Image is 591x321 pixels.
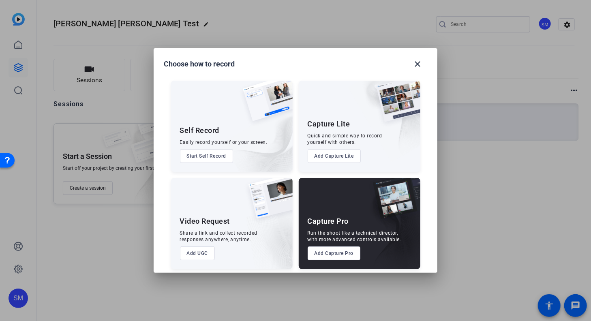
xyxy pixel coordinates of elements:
div: Easily record yourself or your screen. [180,139,268,146]
h1: Choose how to record [164,59,235,69]
img: embarkstudio-capture-pro.png [360,188,420,269]
button: Add Capture Lite [308,149,361,163]
button: Add Capture Pro [308,246,361,260]
div: Share a link and collect recorded responses anywhere, anytime. [180,230,258,243]
button: Start Self Record [180,149,233,163]
div: Quick and simple way to record yourself with others. [308,133,382,146]
div: Run the shoot like a technical director, with more advanced controls available. [308,230,401,243]
div: Capture Lite [308,119,350,129]
img: capture-lite.png [370,81,420,130]
div: Video Request [180,216,230,226]
div: Capture Pro [308,216,349,226]
mat-icon: close [413,59,422,69]
img: embarkstudio-ugc-content.png [246,203,293,269]
img: embarkstudio-self-record.png [222,98,293,172]
img: self-record.png [237,81,293,129]
img: embarkstudio-capture-lite.png [348,81,420,162]
div: Self Record [180,126,220,135]
img: capture-pro.png [367,178,420,227]
img: ugc-content.png [242,178,293,227]
button: Add UGC [180,246,215,260]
